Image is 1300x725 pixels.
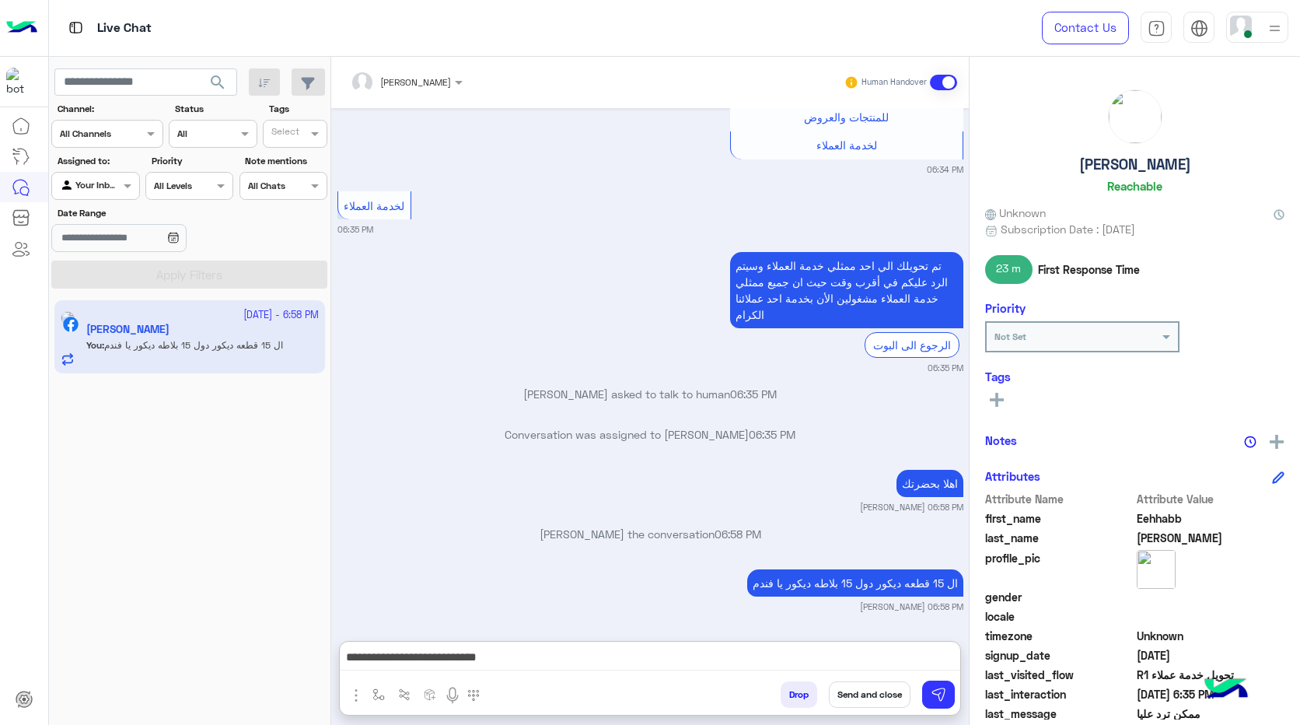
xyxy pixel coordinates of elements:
img: send voice note [443,686,462,705]
h6: Priority [985,301,1026,315]
img: userImage [1230,16,1252,37]
img: select flow [372,688,385,701]
img: Trigger scenario [398,688,411,701]
p: 11/10/2025, 6:58 PM [896,470,963,497]
img: tab [1190,19,1208,37]
span: gender [985,589,1134,605]
img: hulul-logo.png [1199,663,1253,717]
div: Select [269,124,299,142]
span: 06:35 PM [730,387,777,401]
p: [PERSON_NAME] asked to talk to human [337,386,963,402]
img: send attachment [347,686,365,705]
small: [PERSON_NAME] 06:58 PM [860,501,963,513]
span: signup_date [985,647,1134,664]
span: لخدمة العملاء [816,138,877,152]
b: Not Set [994,331,1026,342]
img: make a call [467,689,480,702]
img: create order [424,688,436,701]
img: 322208621163248 [6,68,34,96]
label: Tags [269,102,326,116]
button: create order [418,681,443,707]
img: send message [931,687,946,702]
img: tab [1148,19,1165,37]
span: Youssef [1137,530,1285,546]
button: select flow [366,681,392,707]
label: Assigned to: [58,154,138,168]
button: Trigger scenario [392,681,418,707]
span: Eehhabb [1137,510,1285,527]
button: search [199,68,237,102]
small: 06:35 PM [928,362,963,374]
h6: Attributes [985,469,1040,483]
small: 06:35 PM [337,223,373,236]
span: profile_pic [985,550,1134,586]
span: Attribute Name [985,491,1134,507]
span: last_interaction [985,686,1134,702]
span: Attribute Value [1137,491,1285,507]
span: last_name [985,530,1134,546]
span: 23 m [985,255,1033,283]
span: last_visited_flow [985,667,1134,683]
button: Drop [781,681,817,708]
img: add [1270,435,1284,449]
span: locale [985,608,1134,625]
span: 2025-10-11T15:23:36.804Z [1137,647,1285,664]
h5: [PERSON_NAME] [1079,156,1191,173]
span: ممكن ترد عليا [1137,706,1285,722]
span: لخدمة العملاء [344,199,404,212]
span: [PERSON_NAME] [380,76,451,88]
label: Note mentions [245,154,325,168]
p: Conversation was assigned to [PERSON_NAME] [337,426,963,443]
span: Unknown [985,205,1046,221]
span: Subscription Date : [DATE] [1001,221,1135,237]
span: Unknown [1137,628,1285,644]
p: Live Chat [97,18,152,39]
small: 06:34 PM [927,163,963,176]
small: Human Handover [861,76,927,89]
label: Channel: [58,102,162,116]
h6: Reachable [1107,179,1162,193]
span: last_message [985,706,1134,722]
div: الرجوع الى البوت [865,332,959,358]
span: search [208,73,227,92]
span: timezone [985,628,1134,644]
img: picture [1109,90,1162,143]
label: Priority [152,154,232,168]
img: notes [1244,436,1256,448]
span: 06:58 PM [715,527,761,541]
h6: Notes [985,433,1017,447]
span: 2025-10-11T15:35:09.592Z [1137,686,1285,702]
a: Contact Us [1042,12,1129,44]
small: [PERSON_NAME] 06:58 PM [860,601,963,613]
span: null [1137,608,1285,625]
span: null [1137,589,1285,605]
span: للمنتجات والعروض [804,110,889,124]
h6: Tags [985,370,1284,384]
a: tab [1141,12,1172,44]
p: 11/10/2025, 6:35 PM [730,252,963,328]
button: Send and close [829,681,910,708]
img: profile [1265,19,1284,38]
p: 11/10/2025, 6:58 PM [747,569,963,597]
span: First Response Time [1038,261,1140,278]
span: 06:35 PM [749,428,795,441]
img: tab [66,18,86,37]
span: تحويل خدمة عملاء R1 [1137,667,1285,683]
img: picture [1137,550,1176,589]
label: Date Range [58,206,232,220]
button: Apply Filters [51,261,327,289]
img: Logo [6,12,37,44]
p: [PERSON_NAME] the conversation [337,526,963,542]
span: first_name [985,510,1134,527]
label: Status [175,102,255,116]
